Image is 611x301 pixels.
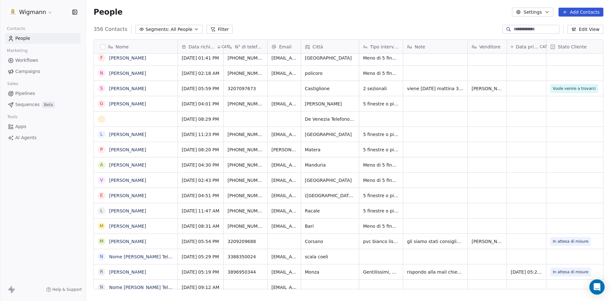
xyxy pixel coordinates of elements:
[468,40,507,54] div: Venditore
[359,40,403,54] div: Tipo intervento
[403,40,467,54] div: Note
[305,147,355,153] span: Matera
[15,35,30,42] span: People
[4,112,20,122] span: Tools
[100,85,103,92] div: S
[305,116,355,122] span: De Venezia Telefono [PHONE_NUMBER] Città Noci Email [EMAIL_ADDRESS][DOMAIN_NAME] Messaggio Buongi...
[407,85,464,92] span: viene [DATE] mattina 3/9 alle 12.00
[363,238,399,245] span: pvc bianco lisico
[15,123,26,130] span: Apps
[363,101,399,107] span: 5 finestre o più di 5
[271,208,297,214] span: [EMAIL_ADDRESS][DOMAIN_NAME]
[109,285,596,290] a: Nome [PERSON_NAME] Telefono [PHONE_NUMBER] [GEOGRAPHIC_DATA] Email [EMAIL_ADDRESS][DOMAIN_NAME] I...
[5,88,81,99] a: Pipelines
[100,238,103,245] div: M
[4,79,21,89] span: Sales
[305,238,355,245] span: Corsano
[109,224,146,229] a: [PERSON_NAME]
[370,44,399,50] span: Tipo intervento
[279,44,291,50] span: Email
[271,284,297,290] span: [EMAIL_ADDRESS][DOMAIN_NAME]
[100,223,103,229] div: M
[182,177,220,183] span: [DATE] 02:43 PM
[100,207,103,214] div: L
[271,147,297,153] span: [PERSON_NAME][EMAIL_ADDRESS][DOMAIN_NAME]
[5,55,81,66] a: Workflows
[516,44,538,50] span: Data primo contatto
[479,44,501,50] span: Venditore
[507,40,546,54] div: Data primo contattoCAT
[182,55,220,61] span: [DATE] 01:41 PM
[305,192,355,199] span: ([GEOGRAPHIC_DATA], ), Taurisano
[46,287,82,292] a: Help & Support
[5,99,81,110] a: SequencesBeta
[100,284,103,290] div: N
[171,26,192,33] span: All People
[305,269,355,275] span: Monza
[553,85,596,92] span: Vuole venire a trovarci
[546,40,605,54] div: Stato Cliente
[407,238,464,245] span: gli siamo stati consigliati da un amico - ha chiamato qui in azienda
[100,161,103,168] div: A
[100,177,103,183] div: V
[271,254,297,260] span: [EMAIL_ADDRESS][DOMAIN_NAME]
[228,254,263,260] span: 3388350024
[145,26,169,33] span: Segments:
[363,192,399,199] span: 5 finestre o più di 5
[305,131,355,138] span: [GEOGRAPHIC_DATA]
[8,7,54,18] button: Wigmann
[363,208,399,214] span: 5 finestre o più di 5
[94,25,127,33] span: 356 Contacts
[182,238,220,245] span: [DATE] 05:54 PM
[271,269,297,275] span: [EMAIL_ADDRESS][DOMAIN_NAME]
[100,131,103,138] div: L
[305,254,355,260] span: scala coeli
[271,70,297,76] span: [EMAIL_ADDRESS][DOMAIN_NAME]
[228,269,263,275] span: 3896950344
[363,269,399,275] span: Gentilissimi, Ho recentemente acquistato un immobile a [GEOGRAPHIC_DATA], in [GEOGRAPHIC_DATA], e...
[305,70,355,76] span: policoro
[363,55,399,61] span: Meno di 5 finestre
[228,101,263,107] span: [PHONE_NUMBER]
[4,24,28,33] span: Contacts
[228,131,263,138] span: [PHONE_NUMBER]
[363,85,399,92] span: 2 sezionali
[305,85,355,92] span: Castiglione
[109,101,146,106] a: [PERSON_NAME]
[268,40,301,54] div: Email
[235,44,263,50] span: N° di telefono
[100,100,103,107] div: G
[224,40,267,54] div: N° di telefono
[589,279,605,295] div: Open Intercom Messenger
[363,177,399,183] span: Meno di 5 finestre
[182,254,220,260] span: [DATE] 05:29 PM
[363,147,399,153] span: 5 finestre o più di 5
[305,162,355,168] span: Manduria
[540,44,547,49] span: CAT
[472,85,503,92] span: [PERSON_NAME]
[5,33,81,44] a: People
[228,85,263,92] span: 3207097673
[15,134,37,141] span: AI Agents
[313,44,323,50] span: Città
[228,192,263,199] span: [PHONE_NUMBER]
[553,238,588,245] span: In attesa di misure
[100,146,103,153] div: P
[19,8,46,16] span: Wigmann
[305,177,355,183] span: [GEOGRAPHIC_DATA]
[228,147,263,153] span: [PHONE_NUMBER]
[9,8,17,16] img: 1630668995401.jpeg
[228,238,263,245] span: 3209209688
[109,193,146,198] a: [PERSON_NAME]
[4,46,30,55] span: Marketing
[109,239,146,244] a: [PERSON_NAME]
[363,131,399,138] span: 5 finestre o più di 5
[415,44,425,50] span: Note
[94,7,123,17] span: People
[511,269,542,275] span: [DATE] 05:20 PM
[5,133,81,143] a: AI Agents
[100,70,103,76] div: n
[189,44,215,50] span: Data richiesta
[228,177,263,183] span: [PHONE_NUMBER]
[305,223,355,229] span: Bari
